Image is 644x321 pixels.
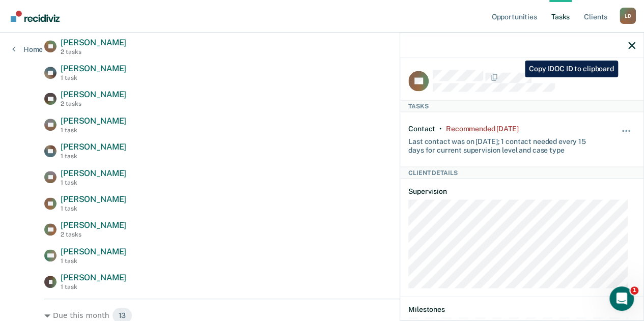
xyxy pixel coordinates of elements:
[61,153,126,160] div: 1 task
[408,125,435,133] div: Contact
[61,179,126,186] div: 1 task
[61,100,126,107] div: 2 tasks
[61,48,126,55] div: 2 tasks
[446,125,518,133] div: Recommended 14 days ago
[439,125,442,133] div: •
[630,286,638,295] span: 1
[11,11,60,22] img: Recidiviz
[620,8,636,24] div: L D
[61,194,126,204] span: [PERSON_NAME]
[620,8,636,24] button: Profile dropdown button
[408,133,598,155] div: Last contact was on [DATE]; 1 contact needed every 15 days for current supervision level and case...
[61,205,126,212] div: 1 task
[61,38,126,47] span: [PERSON_NAME]
[61,247,126,256] span: [PERSON_NAME]
[61,283,126,290] div: 1 task
[61,116,126,126] span: [PERSON_NAME]
[61,74,126,81] div: 1 task
[609,286,634,311] iframe: Intercom live chat
[61,220,126,230] span: [PERSON_NAME]
[61,142,126,152] span: [PERSON_NAME]
[61,127,126,134] div: 1 task
[61,231,126,238] div: 2 tasks
[12,45,43,54] a: Home
[61,273,126,282] span: [PERSON_NAME]
[400,166,643,179] div: Client Details
[408,187,635,196] dt: Supervision
[61,257,126,265] div: 1 task
[61,64,126,73] span: [PERSON_NAME]
[61,90,126,99] span: [PERSON_NAME]
[61,168,126,178] span: [PERSON_NAME]
[400,100,643,112] div: Tasks
[408,305,635,314] dt: Milestones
